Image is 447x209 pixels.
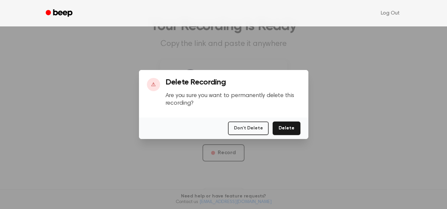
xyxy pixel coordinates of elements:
[147,78,160,91] div: ⚠
[374,5,406,21] a: Log Out
[165,92,300,107] p: Are you sure you want to permanently delete this recording?
[41,7,78,20] a: Beep
[273,122,300,135] button: Delete
[165,78,300,87] h3: Delete Recording
[228,122,269,135] button: Don't Delete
